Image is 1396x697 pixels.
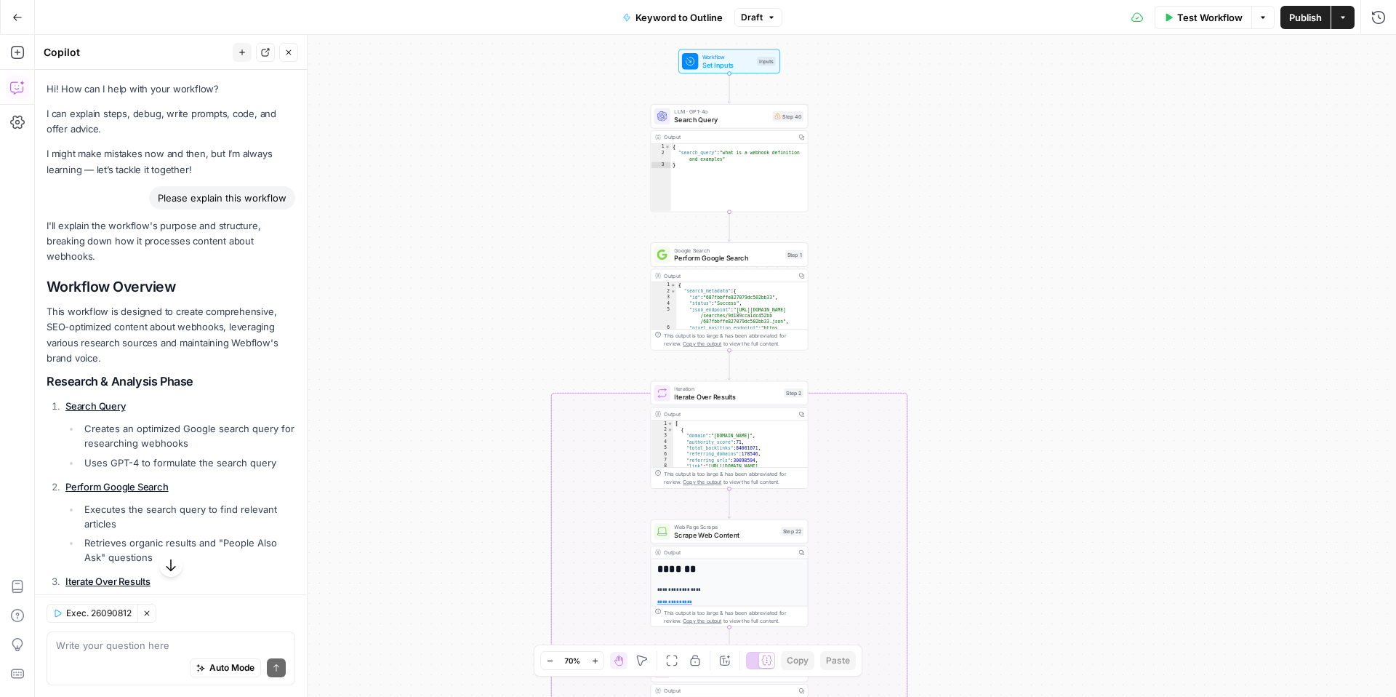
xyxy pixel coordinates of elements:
div: 2 [651,150,670,162]
span: Publish [1289,10,1322,25]
div: This output is too large & has been abbreviated for review. to view the full content. [664,608,803,624]
a: Iterate Over Results [65,575,151,587]
span: Perform Google Search [674,253,781,263]
div: 4 [651,439,673,445]
div: 2 [651,426,673,432]
div: This output is too large & has been abbreviated for review. to view the full content. [664,470,803,486]
p: I might make mistakes now and then, but I’m always learning — let’s tackle it together! [47,146,295,177]
div: Please explain this workflow [149,186,295,210]
div: 6 [651,325,676,356]
div: WorkflowSet InputsInputs [651,49,809,73]
div: 1 [651,421,673,426]
span: Condition [674,669,777,679]
span: Keyword to Outline [635,10,723,25]
div: Inputs [757,57,776,66]
span: Toggle code folding, rows 1 through 3 [665,144,670,150]
div: 6 [651,451,673,457]
div: 5 [651,306,676,324]
div: Step 40 [772,111,803,122]
button: Publish [1280,6,1331,29]
span: Draft [741,11,763,24]
span: Search Query [674,115,768,125]
div: Google SearchPerform Google SearchStep 1Output{ "search_metadata":{ "id":"687fbbffe827079dc502bb3... [651,242,809,350]
div: 3 [651,433,673,439]
p: I'll explain the workflow's purpose and structure, breaking down how it processes content about w... [47,218,295,264]
button: Keyword to Outline [614,6,731,29]
g: Edge from step_40 to step_1 [728,212,731,242]
h1: Workflow Overview [47,279,295,295]
span: Toggle code folding, rows 2 through 12 [670,288,676,294]
span: Paste [826,654,850,667]
div: 3 [651,295,676,300]
button: Test Workflow [1155,6,1251,29]
span: 70% [564,655,580,666]
div: 8 [651,463,673,476]
div: Output [664,133,792,141]
div: Step 2 [785,389,804,398]
h2: Research & Analysis Phase [47,375,295,389]
span: Exec. 26090812 [66,607,132,620]
span: Copy [787,654,809,667]
div: IterationIterate Over ResultsStep 2Output[ { "domain":"[DOMAIN_NAME]", "authority_score":71, "tot... [651,381,809,489]
p: Hi! How can I help with your workflow? [47,81,295,97]
span: Scrape Web Content [674,530,777,540]
div: This output is too large & has been abbreviated for review. to view the full content. [664,332,803,348]
button: Paste [820,651,856,670]
div: Output [664,549,792,557]
div: 1 [651,282,676,288]
span: Google Search [674,246,781,254]
li: Creates an optimized Google search query for researching webhooks [81,421,295,450]
g: Edge from step_22 to step_26 [728,627,731,657]
div: 7 [651,457,673,463]
g: Edge from step_2 to step_22 [728,489,731,519]
div: LLM · GPT-4oSearch QueryStep 40Output{ "search_query":"what is a webhook definition and examples"} [651,104,809,212]
span: Workflow [702,52,753,60]
div: Step 1 [785,250,803,260]
li: Executes the search query to find relevant articles [81,502,295,531]
div: Output [664,687,792,695]
div: 5 [651,445,673,451]
span: Set Inputs [702,60,753,70]
span: Copy the output [683,479,721,485]
p: This workflow is designed to create comprehensive, SEO-optimized content about webhooks, leveragi... [47,304,295,366]
span: Auto Mode [209,661,254,674]
div: Output [664,271,792,279]
a: Perform Google Search [65,481,169,493]
p: I can explain steps, debug, write prompts, code, and offer advice. [47,106,295,137]
button: Copy [781,651,814,670]
div: 2 [651,288,676,294]
span: Test Workflow [1177,10,1243,25]
g: Edge from step_1 to step_2 [728,351,731,381]
div: Copilot [44,45,228,60]
a: Search Query [65,400,125,412]
span: Web Page Scrape [674,523,777,531]
div: Step 22 [781,527,803,536]
div: 4 [651,300,676,306]
span: Iterate Over Results [674,391,779,402]
button: Exec. 26090812 [47,604,137,623]
div: 3 [651,162,670,168]
g: Edge from start to step_40 [728,73,731,103]
span: Iteration [674,384,779,392]
div: 1 [651,144,670,150]
button: Auto Mode [190,658,261,677]
span: Toggle code folding, rows 1 through 13 [667,421,673,426]
li: Retrieves organic results and "People Also Ask" questions [81,535,295,565]
span: Copy the output [683,340,721,346]
span: Toggle code folding, rows 1 through 117 [670,282,676,288]
button: Draft [734,8,782,27]
span: Copy the output [683,618,721,624]
li: Uses GPT-4 to formulate the search query [81,455,295,470]
span: LLM · GPT-4o [674,108,768,116]
span: Toggle code folding, rows 2 through 12 [667,426,673,432]
div: Output [664,410,792,418]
